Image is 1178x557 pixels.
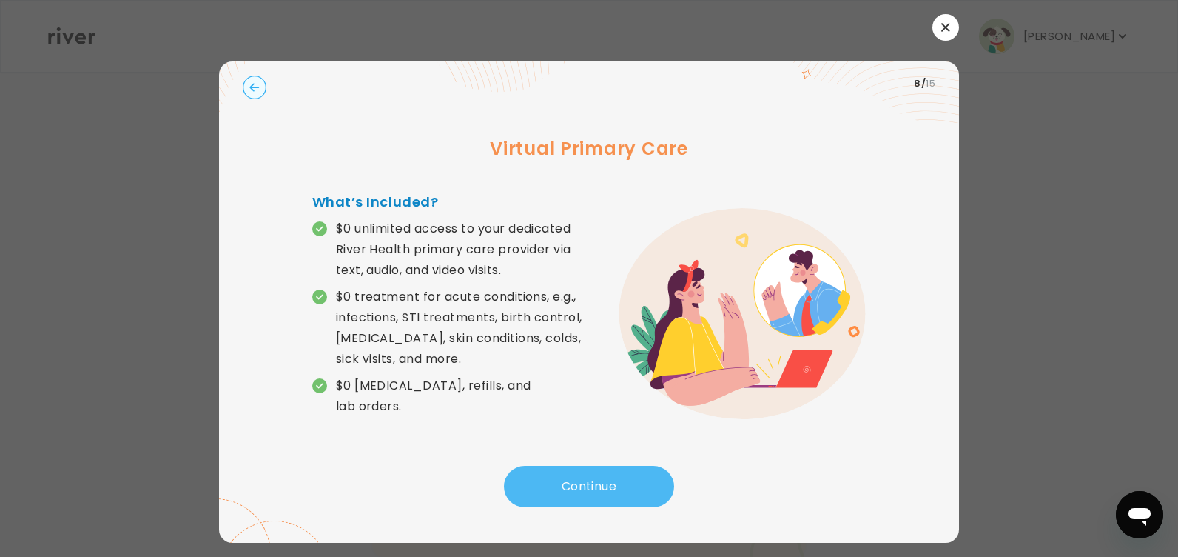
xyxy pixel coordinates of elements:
[243,136,935,162] h3: Virtual Primary Care
[504,466,674,507] button: Continue
[336,219,589,281] p: $0 unlimited access to your dedicated River Health primary care provider via text, audio, and vid...
[336,287,589,370] p: $0 treatment for acute conditions, e.g., infections, STI treatments, birth control, [MEDICAL_DATA...
[312,192,589,213] h4: What’s Included?
[336,376,589,417] p: $0 [MEDICAL_DATA], refills, and lab orders.
[619,208,866,419] img: error graphic
[1116,491,1163,538] iframe: Button to launch messaging window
